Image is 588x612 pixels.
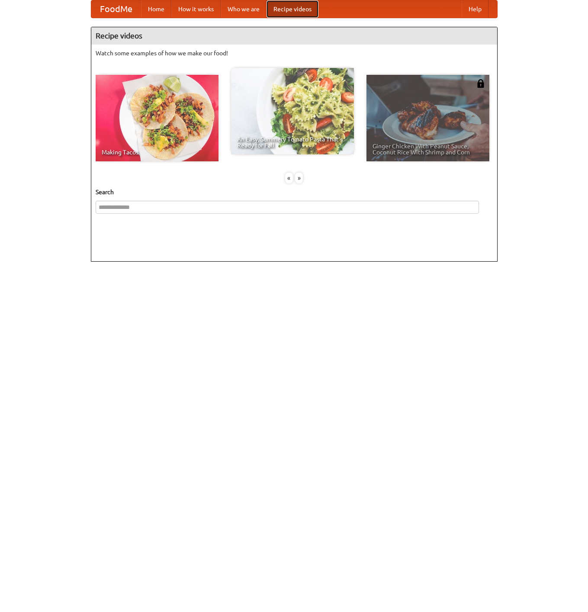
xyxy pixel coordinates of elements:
p: Watch some examples of how we make our food! [96,49,493,58]
span: An Easy, Summery Tomato Pasta That's Ready for Fall [237,136,348,148]
h4: Recipe videos [91,27,497,45]
img: 483408.png [476,79,485,88]
a: Recipe videos [267,0,318,18]
a: Who we are [221,0,267,18]
div: « [285,173,293,183]
a: FoodMe [91,0,141,18]
a: How it works [171,0,221,18]
a: An Easy, Summery Tomato Pasta That's Ready for Fall [231,68,354,154]
a: Home [141,0,171,18]
a: Making Tacos [96,75,218,161]
h5: Search [96,188,493,196]
div: » [295,173,303,183]
a: Help [462,0,488,18]
span: Making Tacos [102,149,212,155]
